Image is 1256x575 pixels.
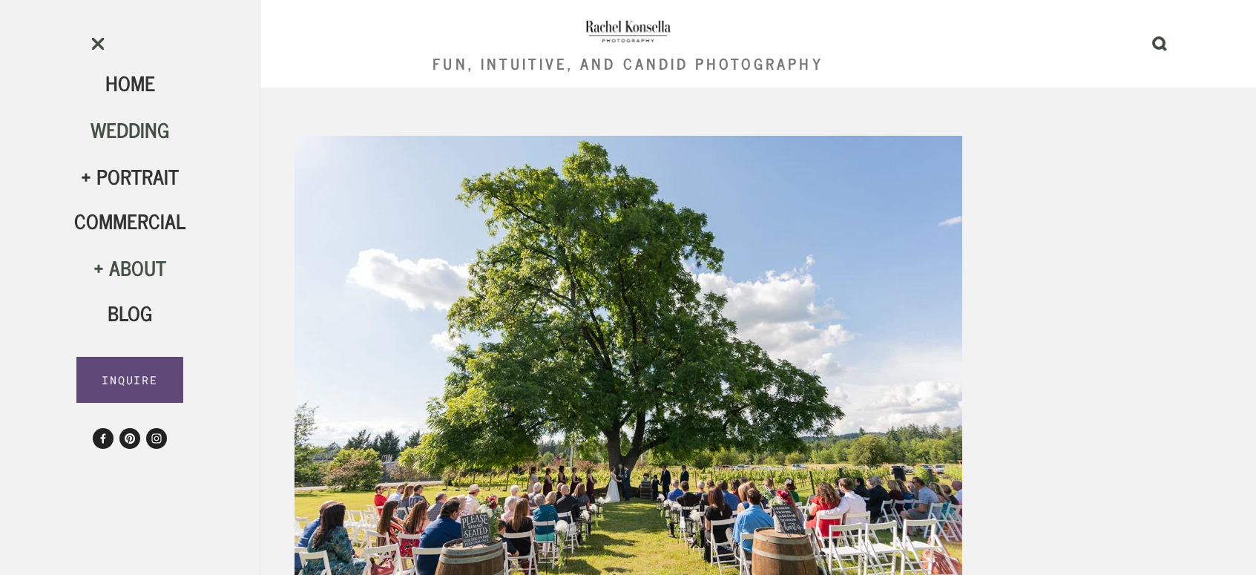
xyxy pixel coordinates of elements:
a: Commercial [74,204,185,237]
div: Portrait [74,164,185,189]
a: Wedding [91,113,170,145]
a: Home [105,66,155,99]
a: INQUIRE [76,357,184,403]
a: Blog [108,296,153,329]
a: Instagram [146,428,167,449]
a: Rachel Konsella [93,428,114,449]
div: About [74,255,185,280]
a: KonsellaPhoto [119,428,140,449]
